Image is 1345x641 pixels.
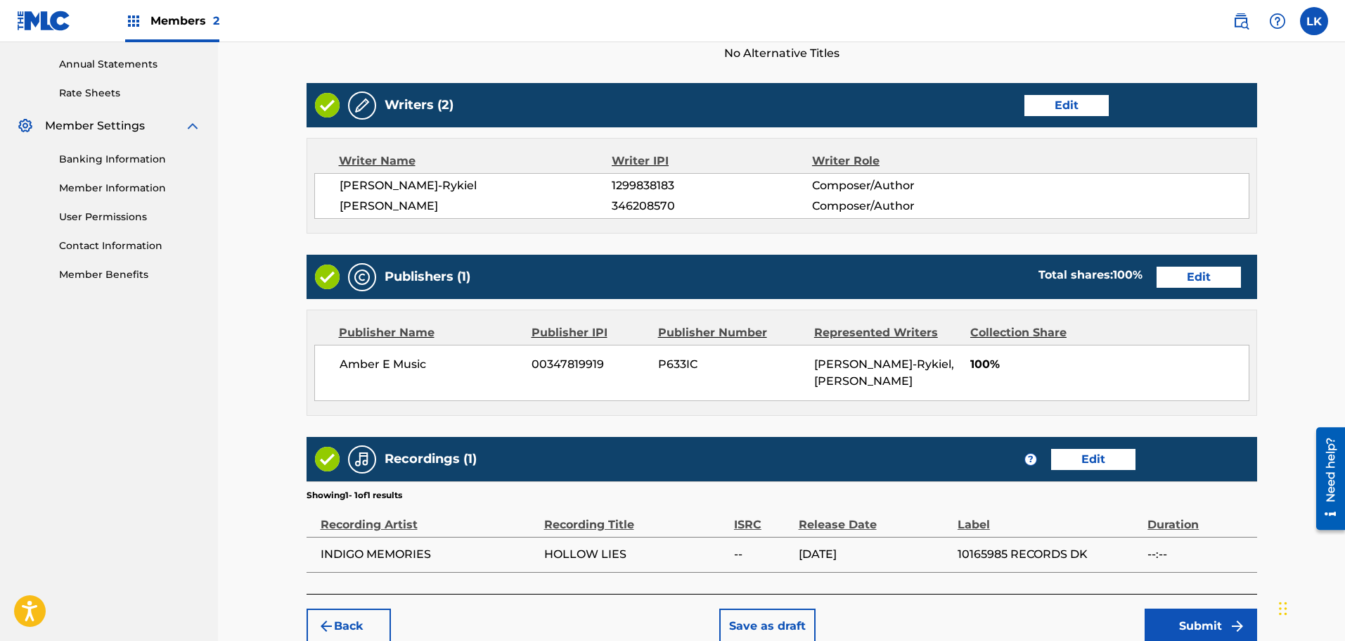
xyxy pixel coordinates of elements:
img: Valid [315,265,340,289]
span: [DATE] [799,546,951,563]
div: Writer IPI [612,153,812,170]
div: Recording Artist [321,502,537,533]
img: help [1269,13,1286,30]
img: search [1233,13,1249,30]
p: Showing 1 - 1 of 1 results [307,489,402,502]
img: 7ee5dd4eb1f8a8e3ef2f.svg [318,618,335,635]
span: 2 [213,14,219,27]
button: Edit [1051,449,1135,470]
h5: Writers (2) [385,97,453,113]
span: INDIGO MEMORIES [321,546,537,563]
span: ? [1025,454,1036,465]
iframe: Chat Widget [1275,573,1345,641]
span: 100% [970,356,1249,373]
div: Writer Name [339,153,612,170]
h5: Recordings (1) [385,451,477,467]
span: [PERSON_NAME] [340,198,612,215]
a: Member Benefits [59,267,201,282]
span: [PERSON_NAME]-Rykiel [340,177,612,194]
img: Writers [354,97,371,114]
span: 10165985 RECORDS DK [958,546,1140,563]
span: 346208570 [612,198,811,215]
img: Top Rightsholders [125,13,142,30]
div: Release Date [799,502,951,533]
a: Annual Statements [59,57,201,72]
span: Amber E Music [340,356,522,373]
div: Collection Share [970,324,1107,341]
span: [PERSON_NAME]-Rykiel, [PERSON_NAME] [814,357,954,388]
div: Publisher Number [658,324,804,341]
img: Valid [315,93,340,118]
span: 00347819919 [532,356,648,373]
img: Member Settings [17,118,34,134]
iframe: Resource Center [1306,421,1345,535]
span: 100 % [1113,268,1143,281]
img: Valid [315,447,340,471]
span: HOLLOW LIES [544,546,727,563]
div: User Menu [1300,7,1328,35]
div: Publisher Name [339,324,521,341]
div: Publisher IPI [532,324,648,341]
img: Recordings [354,451,371,468]
img: MLC Logo [17,11,71,31]
div: Total shares: [1038,267,1143,284]
div: Drag [1279,588,1287,630]
h5: Publishers (1) [385,269,470,285]
div: ISRC [734,502,792,533]
span: Composer/Author [812,198,994,215]
span: Members [150,13,219,29]
div: Label [958,502,1140,533]
span: Member Settings [45,118,145,134]
a: Banking Information [59,152,201,167]
img: Publishers [354,269,371,286]
a: Member Information [59,181,201,196]
button: Edit [1024,95,1109,116]
a: Contact Information [59,239,201,253]
a: User Permissions [59,210,201,224]
div: Writer Role [812,153,994,170]
span: --:-- [1147,546,1249,563]
img: expand [184,118,201,134]
span: -- [734,546,792,563]
a: Rate Sheets [59,86,201,101]
div: Help [1263,7,1292,35]
span: P633IC [658,356,804,373]
div: Duration [1147,502,1249,533]
span: 1299838183 [612,177,811,194]
span: No Alternative Titles [307,45,1257,62]
button: Edit [1157,267,1241,288]
div: Recording Title [544,502,727,533]
img: f7272a7cc735f4ea7f67.svg [1229,618,1246,635]
span: Composer/Author [812,177,994,194]
div: Represented Writers [814,324,960,341]
a: Public Search [1227,7,1255,35]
